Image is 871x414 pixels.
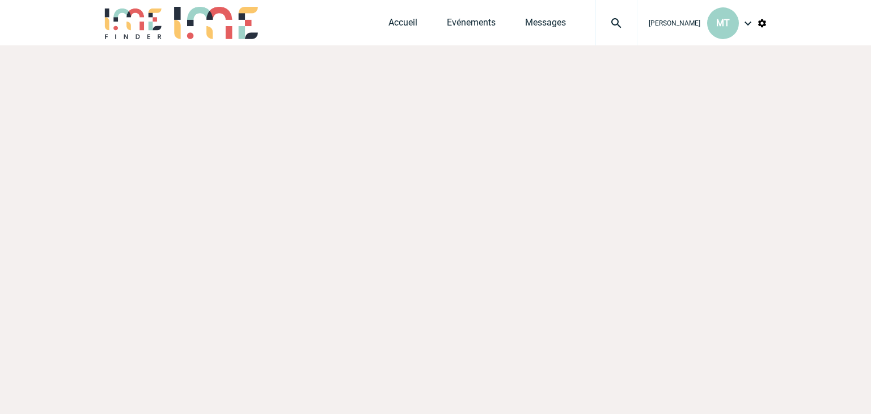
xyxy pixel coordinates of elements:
[649,19,700,27] span: [PERSON_NAME]
[525,17,566,33] a: Messages
[104,7,163,39] img: IME-Finder
[447,17,496,33] a: Evénements
[388,17,417,33] a: Accueil
[716,18,730,28] span: MT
